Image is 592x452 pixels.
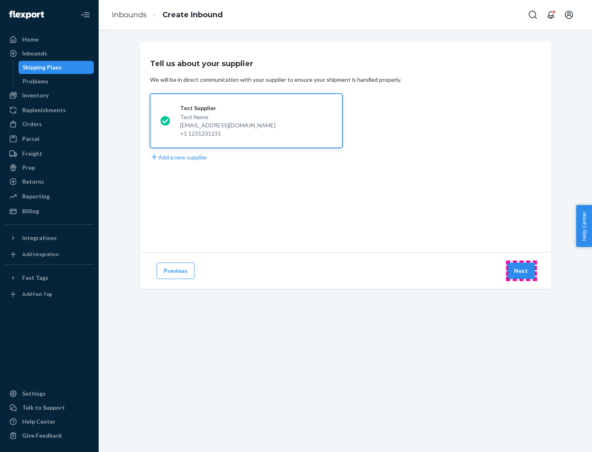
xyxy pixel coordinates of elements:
div: Prep [22,164,35,172]
a: Problems [18,75,94,88]
a: Help Center [5,415,94,428]
a: Inbounds [112,10,147,19]
div: Help Center [22,417,55,426]
div: Parcel [22,135,39,143]
a: Returns [5,175,94,188]
div: Returns [22,178,44,186]
button: Add a new supplier [150,153,207,161]
a: Settings [5,387,94,400]
div: Inbounds [22,49,47,58]
button: Integrations [5,231,94,244]
a: Create Inbound [162,10,223,19]
a: Replenishments [5,104,94,117]
ol: breadcrumbs [105,3,229,27]
div: Problems [23,77,49,85]
button: Open account menu [561,7,577,23]
a: Inbounds [5,47,94,60]
a: Orders [5,118,94,131]
div: Replenishments [22,106,66,114]
div: We will be in direct communication with your supplier to ensure your shipment is handled properly. [150,76,401,84]
a: Billing [5,205,94,218]
button: Previous [157,263,194,279]
a: Prep [5,161,94,174]
button: Open notifications [543,7,559,23]
a: Add Fast Tag [5,288,94,301]
button: Open Search Box [525,7,541,23]
div: Add Integration [22,251,59,258]
a: Shipping Plans [18,61,94,74]
button: Help Center [576,205,592,247]
button: Next [507,263,535,279]
div: Talk to Support [22,404,65,412]
div: Settings [22,390,46,398]
div: Give Feedback [22,431,62,440]
button: Close Navigation [77,7,94,23]
h3: Tell us about your supplier [150,58,253,69]
a: Parcel [5,132,94,145]
div: Shipping Plans [23,63,62,71]
a: Freight [5,147,94,160]
a: Inventory [5,89,94,102]
a: Talk to Support [5,401,94,414]
div: Integrations [22,234,57,242]
a: Home [5,33,94,46]
button: Give Feedback [5,429,94,442]
img: Flexport logo [9,11,44,19]
div: Inventory [22,91,49,99]
div: Freight [22,150,42,158]
div: Orders [22,120,42,128]
div: Fast Tags [22,274,49,282]
div: Add Fast Tag [22,291,52,297]
a: Add Integration [5,248,94,261]
div: Home [22,35,39,44]
button: Fast Tags [5,271,94,284]
div: Reporting [22,192,50,201]
a: Reporting [5,190,94,203]
div: Billing [22,207,39,215]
